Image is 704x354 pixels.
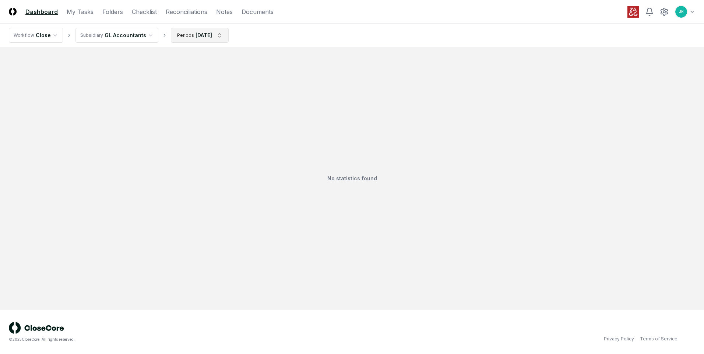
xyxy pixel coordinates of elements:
a: Privacy Policy [604,336,634,342]
nav: breadcrumb [9,28,229,43]
img: logo [9,322,64,334]
img: Logo [9,8,17,15]
a: Dashboard [25,7,58,16]
a: Folders [102,7,123,16]
div: [DATE] [196,31,212,39]
span: JR [679,9,684,14]
a: Notes [216,7,233,16]
a: Documents [242,7,274,16]
div: © 2025 CloseCore. All rights reserved. [9,337,352,342]
div: Periods [177,32,194,39]
img: ZAGG logo [627,6,639,18]
div: Subsidiary [80,32,103,39]
button: JR [675,5,688,18]
div: Workflow [14,32,34,39]
a: Checklist [132,7,157,16]
button: Periods[DATE] [171,28,229,43]
div: No statistics found [9,56,695,301]
a: My Tasks [67,7,94,16]
a: Reconciliations [166,7,207,16]
a: Terms of Service [640,336,677,342]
